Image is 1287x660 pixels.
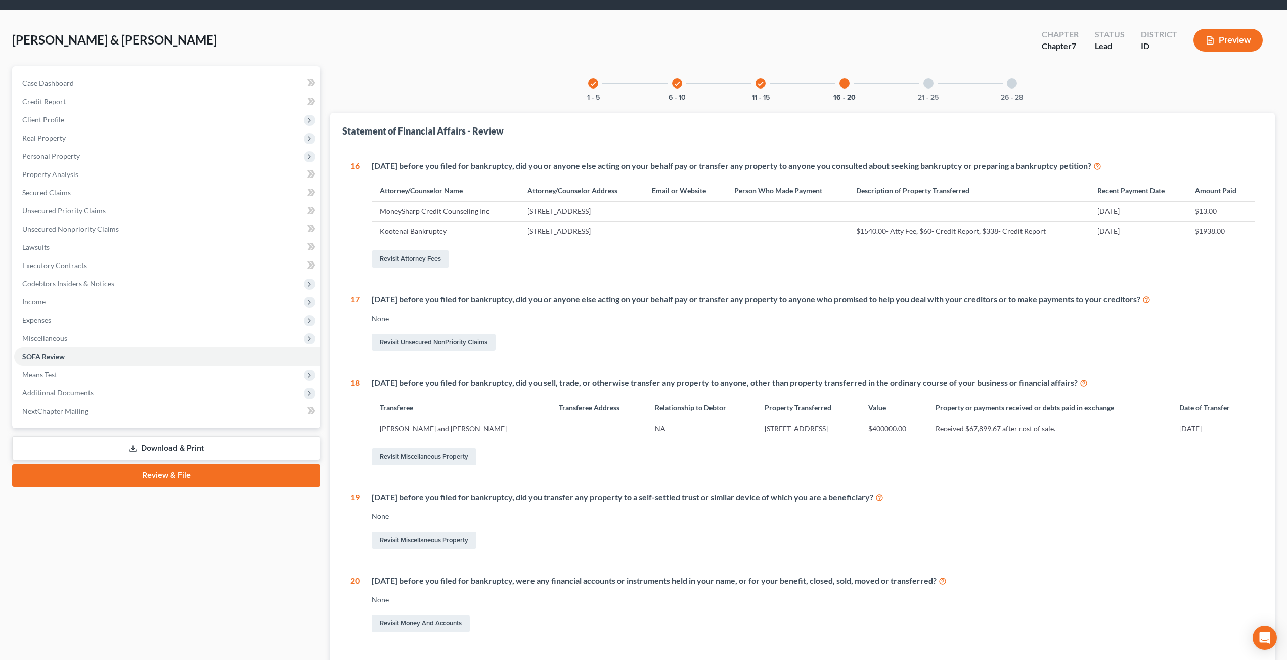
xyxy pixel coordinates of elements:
button: 11 - 15 [752,94,770,101]
div: [DATE] before you filed for bankruptcy, were any financial accounts or instruments held in your n... [372,575,1255,587]
button: Preview [1193,29,1263,52]
span: NextChapter Mailing [22,407,88,415]
th: Attorney/Counselor Address [519,180,644,202]
div: 18 [350,377,360,467]
span: Income [22,297,46,306]
td: $1540.00- Atty Fee, $60- Credit Report, $338- Credit Report [848,221,1089,240]
a: Case Dashboard [14,74,320,93]
a: Secured Claims [14,184,320,202]
div: Lead [1095,40,1125,52]
span: Expenses [22,316,51,324]
th: Property Transferred [757,397,860,419]
i: check [757,80,764,87]
span: SOFA Review [22,352,65,361]
button: 1 - 5 [587,94,600,101]
span: Personal Property [22,152,80,160]
div: Status [1095,29,1125,40]
td: [DATE] [1089,202,1187,221]
button: 21 - 25 [918,94,939,101]
div: Open Intercom Messenger [1253,626,1277,650]
a: Revisit Miscellaneous Property [372,532,476,549]
span: Means Test [22,370,57,379]
th: Recent Payment Date [1089,180,1187,202]
div: ID [1141,40,1177,52]
td: $13.00 [1187,202,1255,221]
td: $400000.00 [860,419,928,438]
span: Client Profile [22,115,64,124]
span: Unsecured Priority Claims [22,206,106,215]
td: [DATE] [1089,221,1187,240]
div: 20 [350,575,360,634]
th: Amount Paid [1187,180,1255,202]
a: Credit Report [14,93,320,111]
a: Revisit Unsecured NonPriority Claims [372,334,496,351]
a: Unsecured Nonpriority Claims [14,220,320,238]
a: Revisit Attorney Fees [372,250,449,268]
span: Additional Documents [22,388,94,397]
th: Date of Transfer [1171,397,1255,419]
div: 19 [350,492,360,551]
td: $1938.00 [1187,221,1255,240]
div: None [372,511,1255,521]
div: [DATE] before you filed for bankruptcy, did you transfer any property to a self-settled trust or ... [372,492,1255,503]
div: None [372,595,1255,605]
td: [DATE] [1171,419,1255,438]
a: Revisit Miscellaneous Property [372,448,476,465]
i: check [674,80,681,87]
th: Transferee Address [551,397,647,419]
td: [STREET_ADDRESS] [519,202,644,221]
th: Description of Property Transferred [848,180,1089,202]
a: Lawsuits [14,238,320,256]
span: [PERSON_NAME] & [PERSON_NAME] [12,32,217,47]
td: Kootenai Bankruptcy [372,221,519,240]
th: Relationship to Debtor [647,397,756,419]
th: Attorney/Counselor Name [372,180,519,202]
span: Lawsuits [22,243,50,251]
a: Review & File [12,464,320,487]
a: Revisit Money and Accounts [372,615,470,632]
i: check [590,80,597,87]
button: 16 - 20 [833,94,856,101]
a: Unsecured Priority Claims [14,202,320,220]
div: [DATE] before you filed for bankruptcy, did you or anyone else acting on your behalf pay or trans... [372,160,1255,172]
th: Value [860,397,928,419]
th: Transferee [372,397,551,419]
td: [STREET_ADDRESS] [757,419,860,438]
a: Executory Contracts [14,256,320,275]
td: MoneySharp Credit Counseling Inc [372,202,519,221]
span: Codebtors Insiders & Notices [22,279,114,288]
th: Property or payments received or debts paid in exchange [927,397,1171,419]
span: Property Analysis [22,170,78,179]
th: Person Who Made Payment [726,180,848,202]
div: [DATE] before you filed for bankruptcy, did you sell, trade, or otherwise transfer any property t... [372,377,1255,389]
th: Email or Website [644,180,726,202]
div: District [1141,29,1177,40]
span: Real Property [22,134,66,142]
div: 17 [350,294,360,353]
div: Chapter [1042,40,1079,52]
span: Secured Claims [22,188,71,197]
a: SOFA Review [14,347,320,366]
span: Executory Contracts [22,261,87,270]
span: Case Dashboard [22,79,74,87]
button: 26 - 28 [1001,94,1023,101]
button: 6 - 10 [669,94,686,101]
td: [STREET_ADDRESS] [519,221,644,240]
td: NA [647,419,756,438]
div: None [372,314,1255,324]
a: NextChapter Mailing [14,402,320,420]
div: Chapter [1042,29,1079,40]
div: Statement of Financial Affairs - Review [342,125,504,137]
td: [PERSON_NAME] and [PERSON_NAME] [372,419,551,438]
span: Credit Report [22,97,66,106]
td: Received $67,899.67 after cost of sale. [927,419,1171,438]
span: Miscellaneous [22,334,67,342]
span: Unsecured Nonpriority Claims [22,225,119,233]
span: 7 [1072,41,1076,51]
a: Property Analysis [14,165,320,184]
div: 16 [350,160,360,270]
div: [DATE] before you filed for bankruptcy, did you or anyone else acting on your behalf pay or trans... [372,294,1255,305]
a: Download & Print [12,436,320,460]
